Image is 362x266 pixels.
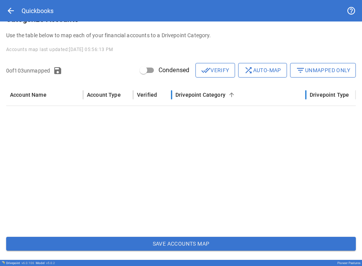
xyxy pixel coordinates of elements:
p: Use the table below to map each of your financial accounts to a Drivepoint Category. [6,31,356,39]
button: Sort [226,89,237,100]
span: Condensed [158,66,189,75]
span: done_all [201,66,210,75]
button: Auto-map [238,63,287,78]
span: v 6.0.106 [22,261,34,265]
span: filter_list [296,66,305,75]
div: Pioneer Pastures [337,261,360,265]
div: Drivepoint [6,261,34,265]
button: Unmapped Only [290,63,356,78]
span: shuffle [244,66,253,75]
div: Quickbooks [22,7,53,15]
div: Drivepoint Category [175,92,225,98]
span: arrow_back [6,6,15,15]
div: Drivepoint Type [310,92,349,98]
span: v 5.0.2 [46,261,55,265]
div: Account Name [10,92,47,98]
span: Accounts map last updated: [DATE] 05:56:13 PM [6,47,113,52]
div: Account Type [87,92,121,98]
button: Verify [195,63,235,78]
p: 0 of 103 unmapped [6,67,50,74]
div: Verified [137,92,157,98]
button: Save Accounts Map [6,237,356,251]
div: Model [36,261,55,265]
img: Drivepoint [2,261,5,264]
